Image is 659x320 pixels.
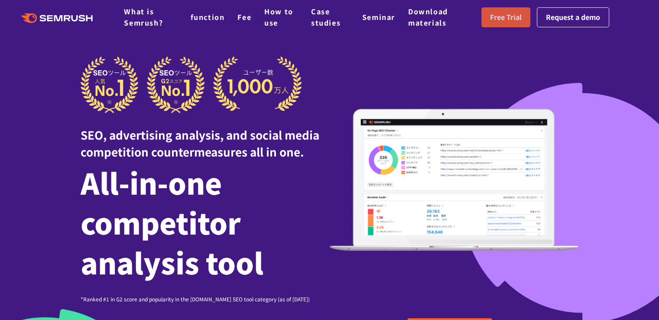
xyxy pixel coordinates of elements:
font: Domain: [DOMAIN_NAME] [23,23,95,29]
font: *Ranked #1 in G2 score and popularity in the [DOMAIN_NAME] SEO tool category (as of [DATE]) [81,295,310,303]
font: competitor analysis tool [81,201,263,283]
a: What is Semrush? [124,6,163,28]
img: tab_keywords_by_traffic_grey.svg [86,50,93,57]
font: Free Trial [490,12,522,22]
font: SEO, advertising analysis, and social media competition countermeasures all in one. [81,127,319,160]
a: Free Trial [481,7,530,27]
a: Request a demo [537,7,609,27]
font: 4.0.25 [27,14,42,20]
a: Seminar [362,12,395,22]
font: Domain Overview [33,51,78,57]
a: How to use [264,6,293,28]
img: logo_orange.svg [14,14,21,21]
img: tab_domain_overview_orange.svg [23,50,30,57]
font: v [24,14,27,20]
a: Fee [237,12,251,22]
font: Keywords by Traffic [96,51,146,57]
font: All-in-one [81,161,222,203]
font: Request a demo [546,12,600,22]
a: Download materials [408,6,448,28]
a: Case studies [311,6,341,28]
img: website_grey.svg [14,23,21,29]
a: function [191,12,225,22]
